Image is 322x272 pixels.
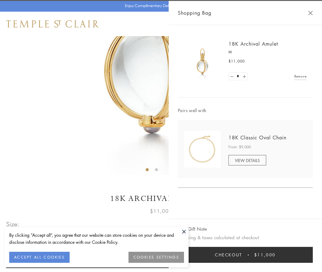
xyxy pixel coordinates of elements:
[229,73,235,80] a: Set quantity to 0
[308,11,313,15] button: Close Shopping Bag
[184,43,221,80] img: 18K Archival Amulet
[228,58,245,64] span: $11,000
[9,252,70,263] button: ACCEPT ALL COOKIES
[254,251,276,258] span: $11,000
[178,107,313,114] span: Pairs well with
[228,49,307,55] p: M
[184,131,221,168] img: N88865-OV18
[294,73,307,80] a: Remove
[6,20,99,28] img: Temple St. Clair
[228,134,286,141] a: 18K Classic Oval Chain
[6,219,20,229] span: Size:
[6,193,316,204] h1: 18K Archival Amulet
[215,251,242,258] span: Checkout
[178,234,313,241] p: Shipping & taxes calculated at checkout
[125,3,194,9] p: Enjoy Complimentary Delivery & Returns
[9,232,184,246] div: By clicking “Accept all”, you agree that our website can store cookies on your device and disclos...
[228,144,251,150] span: From: $9,000
[228,155,266,165] a: VIEW DETAILS
[128,252,184,263] button: COOKIES SETTINGS
[178,9,211,17] span: Shopping Bag
[228,40,278,47] a: 18K Archival Amulet
[241,73,247,80] a: Set quantity to 2
[178,247,313,263] button: Checkout $11,000
[178,225,207,233] button: Add Gift Note
[150,207,172,215] span: $11,000
[235,157,260,163] span: VIEW DETAILS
